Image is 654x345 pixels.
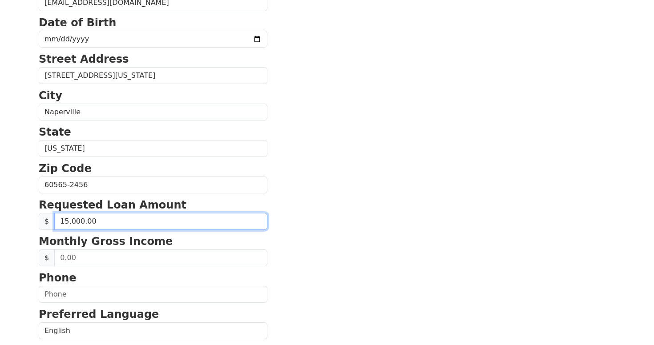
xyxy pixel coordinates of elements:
[39,286,267,303] input: Phone
[39,89,62,102] strong: City
[39,104,267,120] input: City
[39,233,267,249] p: Monthly Gross Income
[39,249,55,266] span: $
[54,249,267,266] input: 0.00
[39,16,116,29] strong: Date of Birth
[54,213,267,230] input: 0.00
[39,272,77,284] strong: Phone
[39,126,71,138] strong: State
[39,213,55,230] span: $
[39,308,159,321] strong: Preferred Language
[39,177,267,193] input: Zip Code
[39,53,129,65] strong: Street Address
[39,67,267,84] input: Street Address
[39,162,92,175] strong: Zip Code
[39,199,186,211] strong: Requested Loan Amount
